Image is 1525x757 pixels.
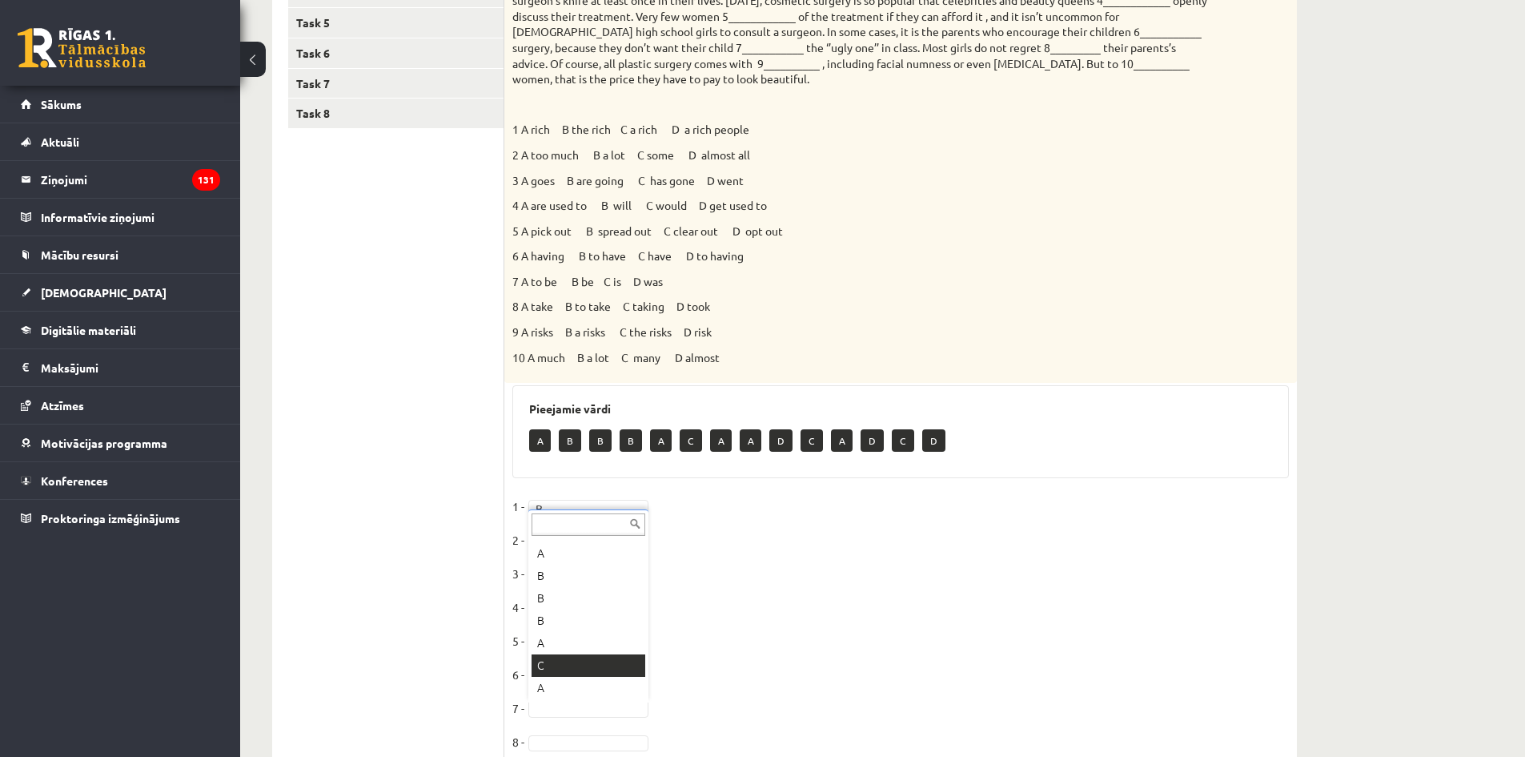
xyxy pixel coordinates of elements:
div: A [532,542,645,565]
div: B [532,565,645,587]
div: A [532,677,645,699]
div: A [532,632,645,654]
div: C [532,654,645,677]
div: B [532,587,645,610]
div: B [532,610,645,632]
